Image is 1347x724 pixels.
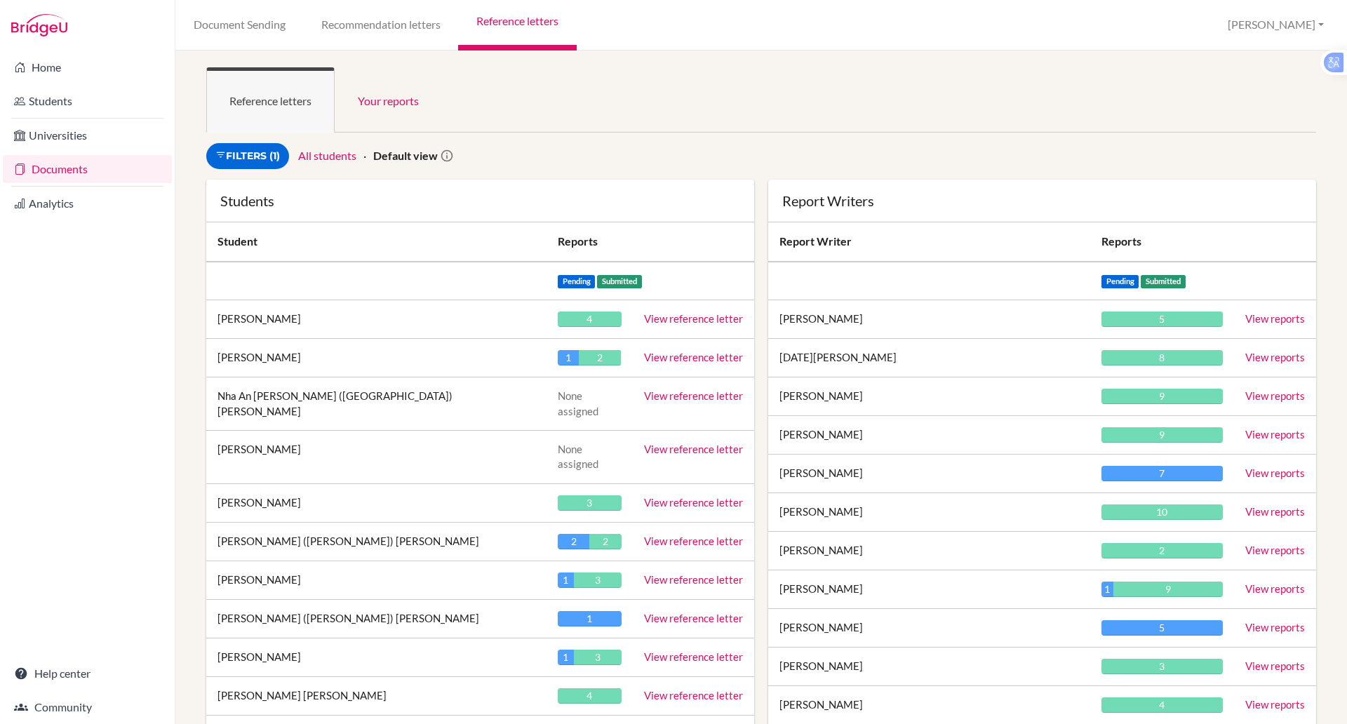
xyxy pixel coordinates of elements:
div: 5 [1101,620,1223,636]
div: 8 [1101,350,1223,366]
a: Analytics [3,189,172,217]
td: [PERSON_NAME] [768,377,1090,416]
td: [PERSON_NAME] [206,638,547,676]
td: [PERSON_NAME] [768,532,1090,570]
a: View reference letter [644,351,743,363]
th: Reports [1090,222,1234,262]
td: [PERSON_NAME] [768,570,1090,609]
span: Submitted [1141,275,1186,288]
div: 1 [558,350,579,366]
div: 1 [558,650,574,665]
div: 2 [558,534,590,549]
a: View reports [1245,312,1305,325]
a: View reference letter [644,496,743,509]
a: View reports [1245,698,1305,711]
a: Universities [3,121,172,149]
td: [PERSON_NAME] [768,416,1090,455]
a: Documents [3,155,172,183]
td: [PERSON_NAME] ([PERSON_NAME]) [PERSON_NAME] [206,599,547,638]
td: Nha An [PERSON_NAME] ([GEOGRAPHIC_DATA]) [PERSON_NAME] [206,377,547,431]
a: View reference letter [644,689,743,702]
th: Student [206,222,547,262]
a: View reports [1245,467,1305,479]
div: 7 [1101,466,1223,481]
a: All students [298,149,356,162]
td: [PERSON_NAME] [206,483,547,522]
img: Bridge-U [11,14,67,36]
a: View reference letter [644,650,743,663]
div: 5 [1101,311,1223,327]
th: Reports [547,222,754,262]
a: Filters (1) [206,143,289,169]
div: 9 [1113,582,1223,597]
div: 3 [1101,659,1223,674]
div: 4 [558,311,622,327]
a: View reports [1245,582,1305,595]
a: View reports [1245,389,1305,402]
div: 1 [558,572,574,588]
div: 2 [589,534,622,549]
a: Reference letters [206,67,335,133]
div: 9 [1101,427,1223,443]
a: Community [3,693,172,721]
div: 4 [1101,697,1223,713]
div: 3 [574,572,622,588]
a: View reference letter [644,535,743,547]
div: 3 [574,650,622,665]
td: [PERSON_NAME] [768,300,1090,339]
div: 4 [558,688,622,704]
td: [PERSON_NAME] [768,609,1090,648]
td: [PERSON_NAME] [206,561,547,599]
a: View reports [1245,428,1305,441]
a: View reports [1245,351,1305,363]
span: Pending [558,275,596,288]
div: 9 [1101,389,1223,404]
a: View reports [1245,621,1305,633]
a: View reference letter [644,573,743,586]
div: 1 [558,611,622,626]
a: Your reports [335,67,442,133]
a: Students [3,87,172,115]
a: Help center [3,659,172,688]
td: [PERSON_NAME] [768,648,1090,686]
a: Home [3,53,172,81]
span: Submitted [597,275,642,288]
div: 3 [558,495,622,511]
td: [DATE][PERSON_NAME] [768,339,1090,377]
td: [PERSON_NAME] [768,493,1090,532]
span: Pending [1101,275,1139,288]
a: View reports [1245,544,1305,556]
div: Report Writers [782,194,1302,208]
td: [PERSON_NAME] [206,300,547,339]
a: View reference letter [644,612,743,624]
th: Report Writer [768,222,1090,262]
td: [PERSON_NAME] [206,430,547,483]
button: [PERSON_NAME] [1221,12,1330,38]
div: 2 [579,350,621,366]
div: 2 [1101,543,1223,558]
div: 10 [1101,504,1223,520]
strong: Default view [373,149,438,162]
td: [PERSON_NAME] [206,339,547,377]
td: [PERSON_NAME] [768,455,1090,493]
a: View reference letter [644,312,743,325]
a: View reports [1245,505,1305,518]
a: View reference letter [644,443,743,455]
span: None assigned [558,389,598,417]
div: Students [220,194,740,208]
td: [PERSON_NAME] ([PERSON_NAME]) [PERSON_NAME] [206,522,547,561]
div: 1 [1101,582,1113,597]
td: [PERSON_NAME] [PERSON_NAME] [206,676,547,715]
span: None assigned [558,443,598,470]
a: View reports [1245,659,1305,672]
a: View reference letter [644,389,743,402]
